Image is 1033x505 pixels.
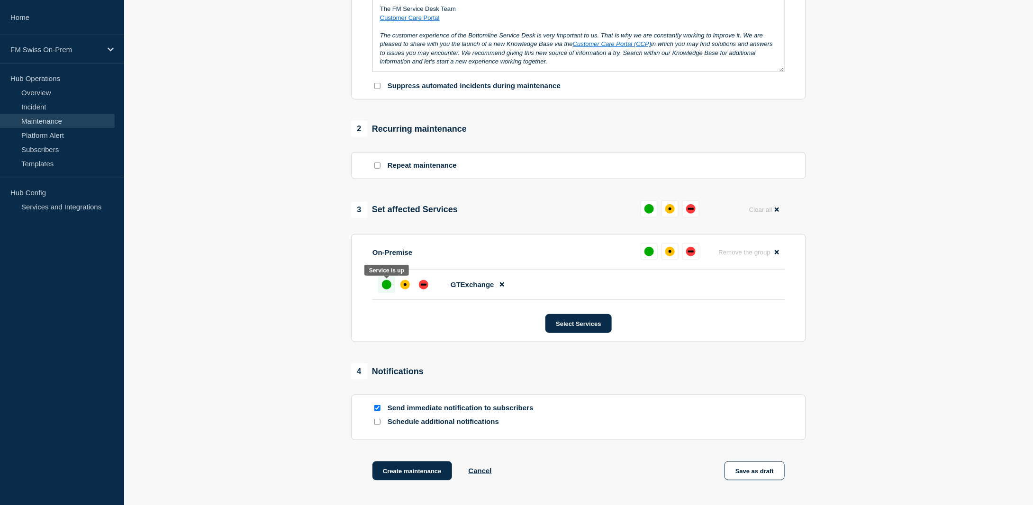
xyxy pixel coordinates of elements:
[661,243,679,260] button: affected
[686,247,696,256] div: down
[374,162,381,169] input: Repeat maintenance
[545,314,611,333] button: Select Services
[573,40,651,47] a: Customer Care Portal (CCP)
[388,404,539,413] p: Send immediate notification to subscribers
[686,204,696,214] div: down
[380,5,777,13] p: The FM Service Desk Team
[380,32,774,65] em: The customer experience of the Bottomline Service Desk is very important to us. That is why we ar...
[380,14,440,21] a: Customer Care Portal
[382,280,391,289] div: up
[743,200,785,219] button: Clear all
[10,45,101,54] p: FM Swiss On-Prem
[682,243,699,260] button: down
[419,280,428,289] div: down
[374,419,381,425] input: Schedule additional notifications
[374,83,381,89] input: Suppress automated incidents during maintenance
[644,247,654,256] div: up
[665,247,675,256] div: affected
[661,200,679,217] button: affected
[351,121,467,137] div: Recurring maintenance
[641,243,658,260] button: up
[388,161,457,170] p: Repeat maintenance
[351,202,367,218] span: 3
[718,249,770,256] span: Remove the group
[372,461,452,480] button: Create maintenance
[374,405,381,411] input: Send immediate notification to subscribers
[388,81,561,90] p: Suppress automated incidents during maintenance
[469,467,492,475] button: Cancel
[351,363,424,379] div: Notifications
[641,200,658,217] button: up
[388,417,539,426] p: Schedule additional notifications
[351,363,367,379] span: 4
[644,204,654,214] div: up
[351,121,367,137] span: 2
[713,243,785,262] button: Remove the group
[682,200,699,217] button: down
[725,461,785,480] button: Save as draft
[400,280,410,289] div: affected
[372,248,412,256] p: On-Premise
[369,267,404,274] div: Service is up
[665,204,675,214] div: affected
[351,202,458,218] div: Set affected Services
[451,280,494,289] span: GTExchange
